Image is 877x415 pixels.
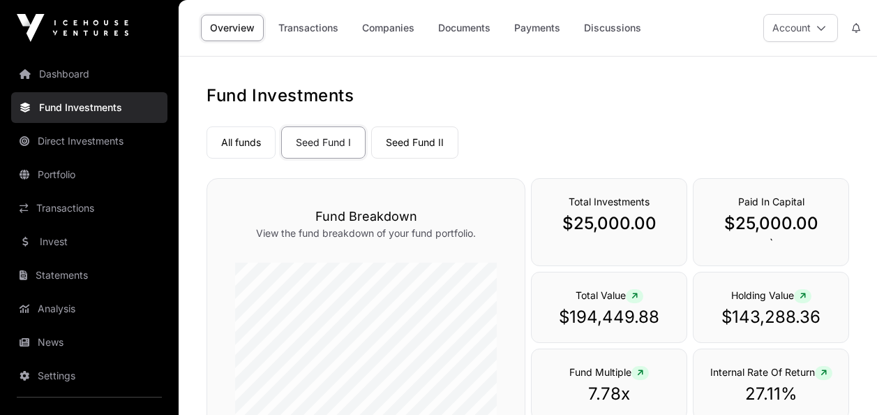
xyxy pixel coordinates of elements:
[207,126,276,159] a: All funds
[11,193,167,224] a: Transactions
[707,212,834,235] p: $25,000.00
[371,126,458,159] a: Seed Fund II
[11,327,167,358] a: News
[235,226,497,240] p: View the fund breakdown of your fund portfolio.
[11,126,167,156] a: Direct Investments
[693,178,849,266] div: `
[235,207,497,226] h3: Fund Breakdown
[707,306,834,328] p: $143,288.36
[546,306,673,328] p: $194,449.88
[353,15,423,41] a: Companies
[569,366,649,378] span: Fund Multiple
[546,212,673,235] p: $25,000.00
[569,196,650,207] span: Total Investments
[763,14,838,42] button: Account
[17,14,128,42] img: Icehouse Ventures Logo
[11,226,167,257] a: Invest
[505,15,569,41] a: Payments
[11,159,167,190] a: Portfolio
[731,289,811,301] span: Holding Value
[11,361,167,391] a: Settings
[11,59,167,89] a: Dashboard
[710,366,832,378] span: Internal Rate Of Return
[11,293,167,324] a: Analysis
[11,92,167,123] a: Fund Investments
[707,383,834,405] p: 27.11%
[429,15,500,41] a: Documents
[281,126,366,159] a: Seed Fund I
[269,15,347,41] a: Transactions
[11,260,167,291] a: Statements
[738,196,804,207] span: Paid In Capital
[546,383,673,405] p: 7.78x
[576,289,643,301] span: Total Value
[207,85,849,107] h1: Fund Investments
[201,15,264,41] a: Overview
[575,15,650,41] a: Discussions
